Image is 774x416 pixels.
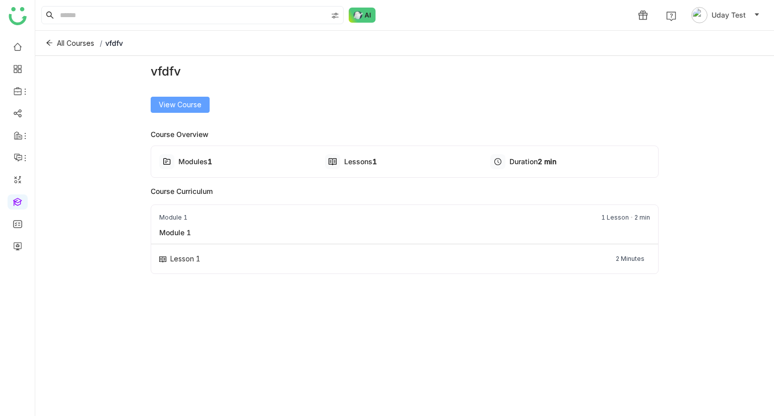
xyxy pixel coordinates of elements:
div: Course Curriculum [151,186,659,196]
button: View Course [151,97,210,113]
span: vfdfv [105,39,123,47]
div: vfdfv [151,62,659,81]
span: 2 min [538,157,556,166]
button: All Courses [43,35,97,51]
div: Course Overview [151,129,659,140]
span: Uday Test [712,10,746,21]
span: All Courses [57,38,94,49]
img: logo [9,7,27,25]
div: Module 1 [151,227,199,238]
img: type [329,158,337,166]
span: Lessons [344,157,372,166]
span: / [100,39,102,47]
button: Uday Test [689,7,762,23]
span: 1 [372,157,377,166]
img: help.svg [666,11,676,21]
span: Duration [509,157,538,166]
div: Lesson 1 [170,254,201,263]
img: type [159,256,166,262]
span: 1 [208,157,212,166]
div: Module 1 [159,213,187,222]
div: 2 Minutes [616,254,644,263]
div: 1 Lesson 2 min [601,213,650,222]
span: View Course [159,99,202,110]
img: avatar [691,7,707,23]
img: ask-buddy-normal.svg [349,8,376,23]
span: Modules [178,157,208,166]
img: type [163,158,171,166]
img: search-type.svg [331,12,339,20]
